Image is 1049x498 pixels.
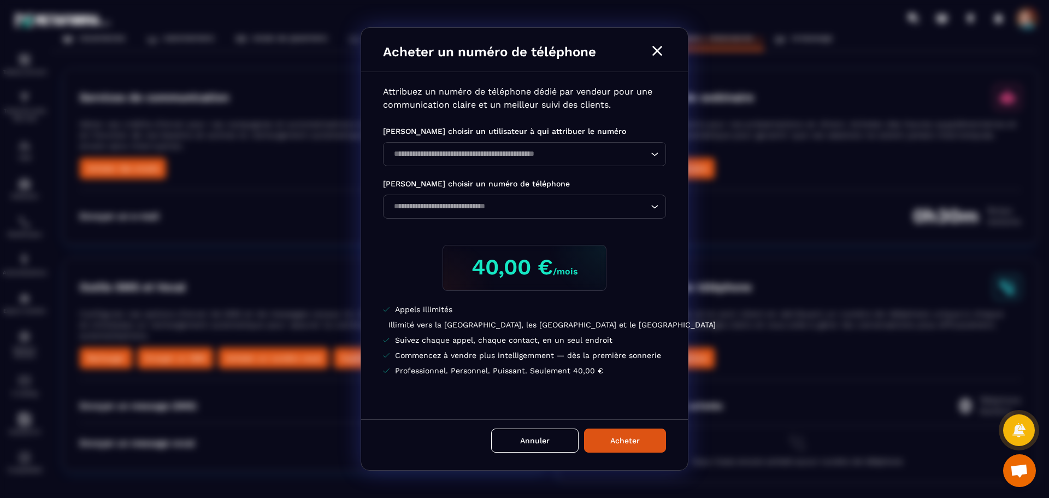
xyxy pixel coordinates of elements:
[383,85,666,112] p: Attribuez un numéro de téléphone dédié par vendeur pour une communication claire et un meilleur s...
[383,195,666,219] div: Search for option
[553,266,578,277] span: /mois
[383,125,666,138] p: [PERSON_NAME] choisir un utilisateur à qui attribuer le numéro
[383,304,666,315] li: Appels illimités
[383,365,666,376] li: Professionnel. Personnel. Puissant. Seulement 40,00 €
[383,177,666,190] p: [PERSON_NAME] choisir un numéro de téléphone
[383,319,666,330] li: Illimité vers la [GEOGRAPHIC_DATA], les [GEOGRAPHIC_DATA] et le [GEOGRAPHIC_DATA]
[383,44,596,60] p: Acheter un numéro de téléphone
[491,429,579,453] button: Annuler
[584,429,666,453] button: Acheter
[383,142,666,166] div: Search for option
[390,201,648,213] input: Search for option
[1003,454,1036,487] div: Ouvrir le chat
[390,148,648,160] input: Search for option
[383,350,666,361] li: Commencez à vendre plus intelligemment — dès la première sonnerie
[383,335,666,345] li: Suivez chaque appel, chaque contact, en un seul endroit
[452,254,597,280] h3: 40,00 €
